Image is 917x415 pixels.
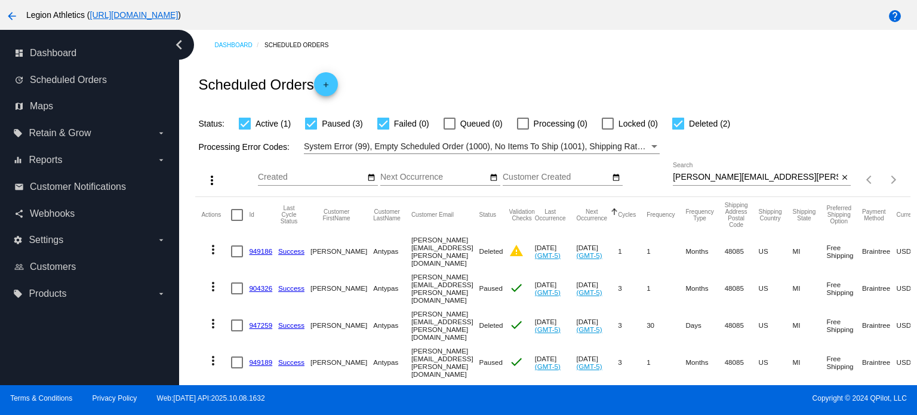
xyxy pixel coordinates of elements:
a: Privacy Policy [93,394,137,402]
mat-icon: add [319,81,333,95]
mat-cell: [DATE] [535,307,577,344]
mat-icon: close [841,173,849,183]
mat-icon: check [509,281,524,295]
i: equalizer [13,155,23,165]
a: 947259 [249,321,272,329]
span: Customers [30,262,76,272]
a: 949189 [249,358,272,366]
mat-cell: Months [685,270,724,307]
i: arrow_drop_down [156,128,166,138]
mat-cell: 30 [647,307,685,344]
a: (GMT-5) [576,288,602,296]
span: Processing Error Codes: [198,142,290,152]
mat-icon: date_range [490,173,498,183]
button: Change sorting for CustomerFirstName [310,208,362,222]
mat-cell: [PERSON_NAME][EMAIL_ADDRESS][PERSON_NAME][DOMAIN_NAME] [411,233,479,270]
mat-icon: more_vert [205,173,219,187]
a: share Webhooks [14,204,166,223]
mat-cell: Braintree [862,270,896,307]
span: Reports [29,155,62,165]
a: 904326 [249,284,272,292]
i: local_offer [13,128,23,138]
button: Clear [838,171,851,184]
mat-cell: [PERSON_NAME][EMAIL_ADDRESS][PERSON_NAME][DOMAIN_NAME] [411,344,479,381]
mat-cell: 48085 [725,307,759,344]
a: people_outline Customers [14,257,166,276]
mat-cell: 1 [647,270,685,307]
i: local_offer [13,289,23,299]
mat-cell: 1 [647,233,685,270]
span: Paused (3) [322,116,362,131]
button: Previous page [858,168,882,192]
mat-icon: check [509,318,524,332]
span: Scheduled Orders [30,75,107,85]
i: arrow_drop_down [156,155,166,165]
span: Locked (0) [618,116,658,131]
i: share [14,209,24,219]
mat-icon: warning [509,244,524,258]
i: dashboard [14,48,24,58]
mat-cell: [DATE] [535,233,577,270]
span: Maps [30,101,53,112]
mat-cell: Antypas [373,233,411,270]
mat-cell: MI [793,233,827,270]
a: Success [278,358,304,366]
input: Next Occurrence [380,173,488,182]
mat-icon: help [888,9,902,23]
mat-cell: Free Shipping [826,270,862,307]
button: Next page [882,168,906,192]
mat-cell: 3 [618,307,647,344]
mat-cell: Months [685,233,724,270]
button: Change sorting for FrequencyType [685,208,713,222]
a: [URL][DOMAIN_NAME] [90,10,179,20]
h2: Scheduled Orders [198,72,337,96]
mat-icon: more_vert [206,316,220,331]
mat-cell: [DATE] [535,270,577,307]
button: Change sorting for ShippingPostcode [725,202,748,228]
mat-cell: [DATE] [576,344,618,381]
button: Change sorting for Status [479,211,496,219]
mat-icon: arrow_back [5,9,19,23]
a: (GMT-5) [535,288,561,296]
a: email Customer Notifications [14,177,166,196]
a: Success [278,247,304,255]
span: Customer Notifications [30,182,126,192]
mat-cell: Months [685,344,724,381]
a: Success [278,284,304,292]
span: Retain & Grow [29,128,91,139]
mat-cell: [PERSON_NAME] [310,344,373,381]
span: Legion Athletics ( ) [26,10,181,20]
button: Change sorting for CustomerLastName [373,208,401,222]
span: Failed (0) [394,116,429,131]
mat-cell: Braintree [862,307,896,344]
mat-cell: 1 [647,344,685,381]
mat-icon: date_range [367,173,376,183]
mat-icon: more_vert [206,242,220,257]
button: Change sorting for PreferredShippingOption [826,205,851,225]
mat-cell: MI [793,307,827,344]
button: Change sorting for PaymentMethod.Type [862,208,885,222]
button: Change sorting for CustomerEmail [411,211,454,219]
mat-cell: US [759,270,793,307]
span: Deleted (2) [689,116,730,131]
mat-cell: 48085 [725,233,759,270]
mat-cell: MI [793,344,827,381]
a: update Scheduled Orders [14,70,166,90]
i: people_outline [14,262,24,272]
mat-icon: more_vert [206,353,220,368]
span: Settings [29,235,63,245]
i: arrow_drop_down [156,235,166,245]
mat-cell: Antypas [373,270,411,307]
button: Change sorting for ShippingCountry [759,208,782,222]
i: email [14,182,24,192]
mat-cell: Antypas [373,344,411,381]
mat-cell: Free Shipping [826,344,862,381]
mat-header-cell: Validation Checks [509,197,535,233]
a: (GMT-5) [535,362,561,370]
mat-cell: [DATE] [576,270,618,307]
mat-cell: [DATE] [576,307,618,344]
span: Dashboard [30,48,76,59]
a: 949186 [249,247,272,255]
a: (GMT-5) [535,251,561,259]
a: (GMT-5) [535,325,561,333]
